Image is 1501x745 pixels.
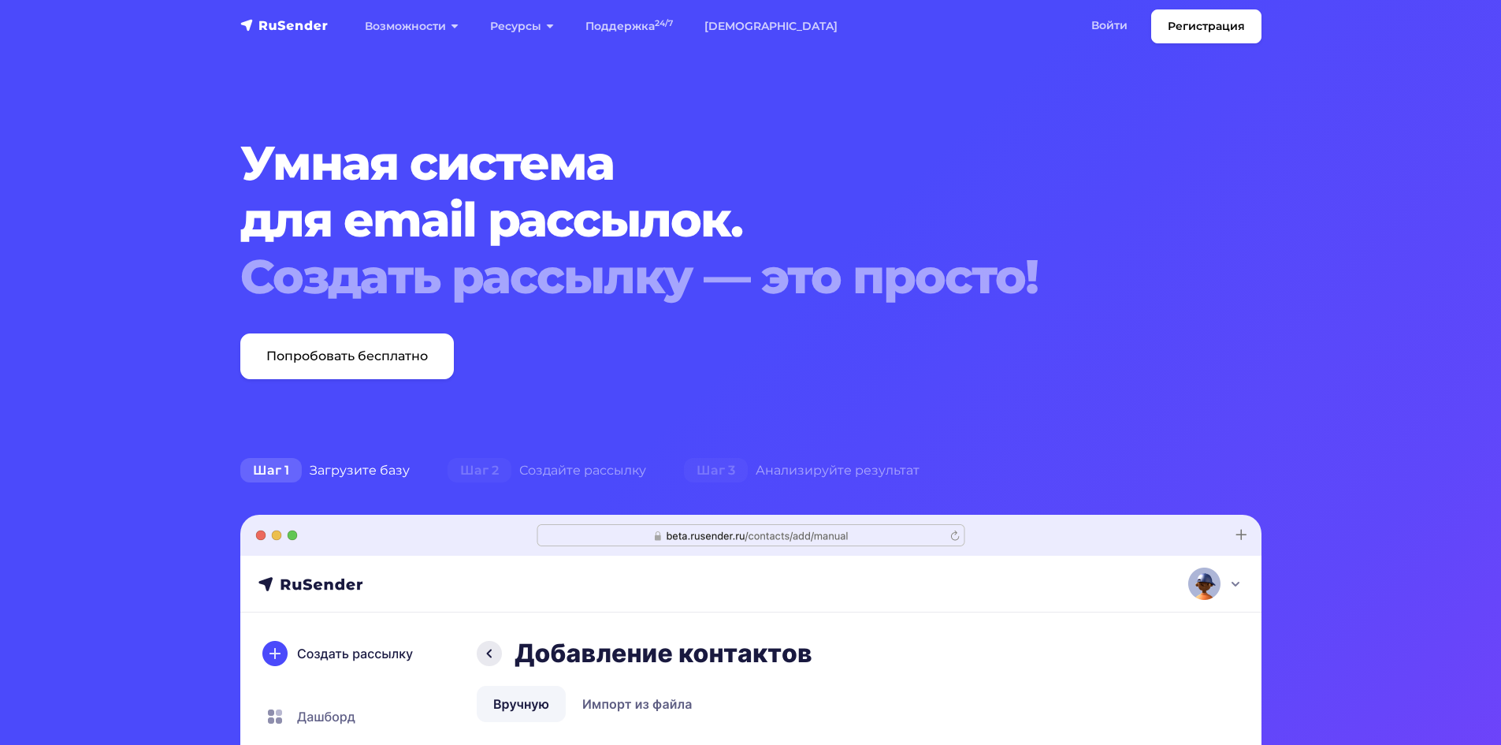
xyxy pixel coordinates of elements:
[1076,9,1143,42] a: Войти
[684,458,748,483] span: Шаг 3
[240,333,454,379] a: Попробовать бесплатно
[1151,9,1261,43] a: Регистрация
[665,455,938,486] div: Анализируйте результат
[221,455,429,486] div: Загрузите базу
[240,248,1175,305] div: Создать рассылку — это просто!
[570,10,689,43] a: Поддержка24/7
[240,17,329,33] img: RuSender
[689,10,853,43] a: [DEMOGRAPHIC_DATA]
[429,455,665,486] div: Создайте рассылку
[448,458,511,483] span: Шаг 2
[349,10,474,43] a: Возможности
[655,18,673,28] sup: 24/7
[474,10,570,43] a: Ресурсы
[240,135,1175,305] h1: Умная система для email рассылок.
[240,458,302,483] span: Шаг 1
